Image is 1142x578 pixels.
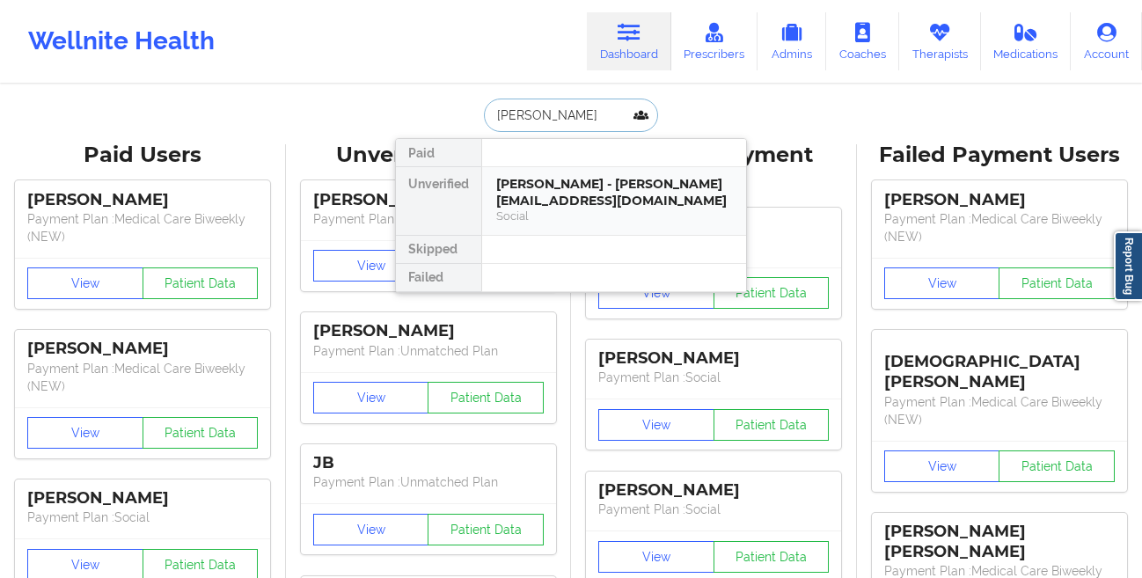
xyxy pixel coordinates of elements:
button: Patient Data [999,450,1115,482]
p: Payment Plan : Social [598,501,829,518]
button: Patient Data [143,417,259,449]
button: Patient Data [714,277,830,309]
button: View [598,277,714,309]
div: [PERSON_NAME] [598,348,829,369]
div: Social [496,209,732,223]
div: [PERSON_NAME] [313,321,544,341]
a: Therapists [899,12,981,70]
div: [PERSON_NAME] [313,190,544,210]
p: Payment Plan : Medical Care Biweekly (NEW) [884,210,1115,245]
button: View [27,417,143,449]
div: [DEMOGRAPHIC_DATA][PERSON_NAME] [884,339,1115,392]
div: [PERSON_NAME] [PERSON_NAME] [884,522,1115,562]
button: View [313,514,429,545]
a: Report Bug [1114,231,1142,301]
a: Account [1071,12,1142,70]
p: Payment Plan : Social [27,508,258,526]
p: Payment Plan : Social [598,369,829,386]
div: [PERSON_NAME] - [PERSON_NAME][EMAIL_ADDRESS][DOMAIN_NAME] [496,176,732,209]
div: [PERSON_NAME] [27,190,258,210]
button: View [884,267,1000,299]
div: Skipped [396,236,481,264]
div: JB [313,453,544,473]
div: Unverified Users [298,142,560,169]
button: View [598,409,714,441]
p: Payment Plan : Medical Care Biweekly (NEW) [884,393,1115,428]
button: Patient Data [714,541,830,573]
div: [PERSON_NAME] [27,339,258,359]
button: Patient Data [143,267,259,299]
div: Failed Payment Users [869,142,1131,169]
div: [PERSON_NAME] [27,488,258,508]
button: View [27,267,143,299]
a: Prescribers [671,12,758,70]
div: [PERSON_NAME] [598,480,829,501]
p: Payment Plan : Unmatched Plan [313,473,544,491]
p: Payment Plan : Medical Care Biweekly (NEW) [27,210,258,245]
div: Unverified [396,167,481,236]
button: View [598,541,714,573]
button: View [884,450,1000,482]
button: Patient Data [428,382,544,413]
button: Patient Data [999,267,1115,299]
a: Dashboard [587,12,671,70]
p: Payment Plan : Unmatched Plan [313,210,544,228]
a: Admins [758,12,826,70]
button: View [313,250,429,282]
button: Patient Data [714,409,830,441]
button: Patient Data [428,514,544,545]
div: Failed [396,264,481,292]
div: Paid [396,139,481,167]
p: Payment Plan : Unmatched Plan [313,342,544,360]
div: Paid Users [12,142,274,169]
p: Payment Plan : Medical Care Biweekly (NEW) [27,360,258,395]
button: View [313,382,429,413]
a: Medications [981,12,1072,70]
div: [PERSON_NAME] [884,190,1115,210]
a: Coaches [826,12,899,70]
